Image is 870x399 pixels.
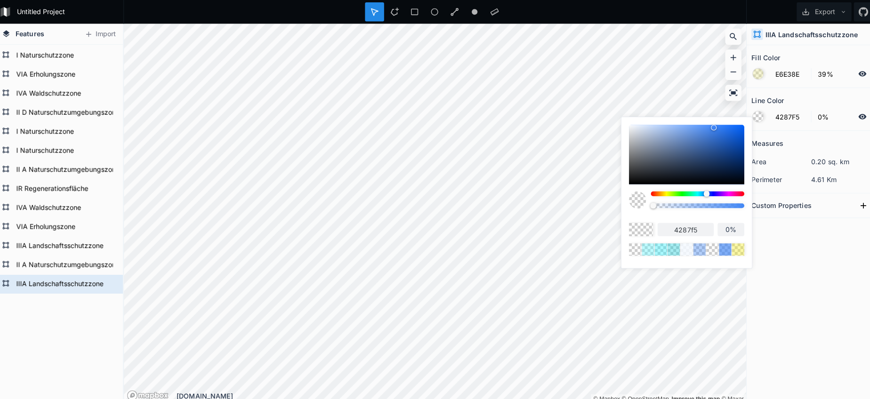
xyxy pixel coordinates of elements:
[669,391,717,398] a: Map feedback
[748,49,776,64] h2: Fill Color
[20,28,49,38] span: Features
[84,26,124,41] button: Import
[761,29,853,39] h4: IIIA Landschaftsschutzzone
[792,2,846,21] button: Export
[130,385,172,396] a: Mapbox logo
[591,391,618,398] a: Mapbox
[179,386,742,396] div: [DOMAIN_NAME]
[748,92,780,106] h2: Line Color
[748,172,806,182] dt: perimeter
[718,391,741,398] a: Maxar
[620,391,666,398] a: OpenStreetMap
[806,172,865,182] dd: 4.61 Km
[748,196,807,210] h2: Custom Properties
[748,155,806,165] dt: area
[748,134,779,149] h2: Measures
[806,155,865,165] dd: 0.20 sq. km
